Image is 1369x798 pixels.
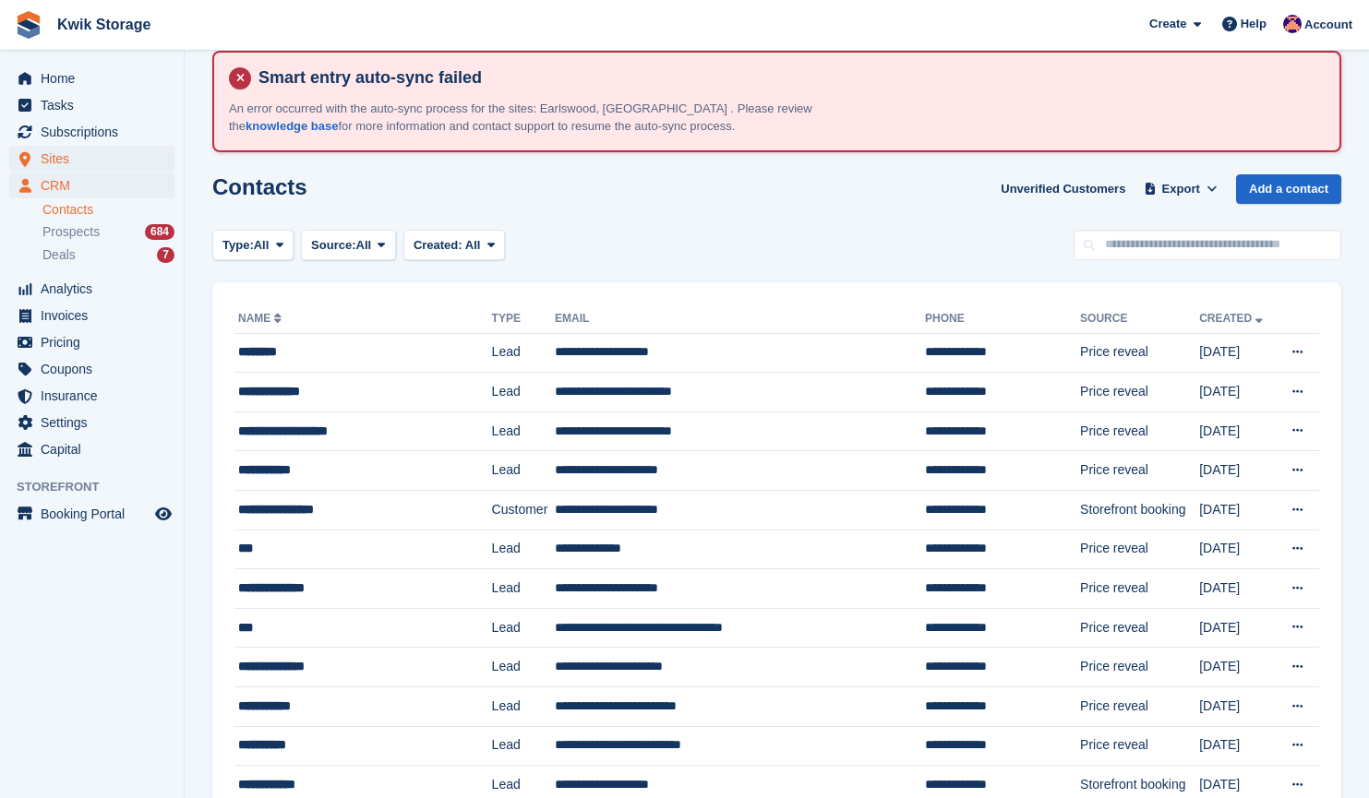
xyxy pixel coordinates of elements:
[1080,648,1199,687] td: Price reveal
[414,238,462,252] span: Created:
[1199,530,1276,569] td: [DATE]
[925,304,1080,334] th: Phone
[1080,304,1199,334] th: Source
[145,224,174,240] div: 684
[238,312,285,325] a: Name
[1080,333,1199,373] td: Price reveal
[311,236,355,255] span: Source:
[9,410,174,435] a: menu
[246,119,338,133] a: knowledge base
[9,146,174,172] a: menu
[1199,451,1276,491] td: [DATE]
[41,383,151,409] span: Insurance
[157,247,174,263] div: 7
[1080,373,1199,412] td: Price reveal
[492,333,555,373] td: Lead
[9,383,174,409] a: menu
[251,67,1325,89] h4: Smart entry auto-sync failed
[41,329,151,355] span: Pricing
[1080,608,1199,648] td: Price reveal
[9,329,174,355] a: menu
[41,276,151,302] span: Analytics
[41,146,151,172] span: Sites
[42,245,174,265] a: Deals 7
[1140,174,1221,205] button: Export
[492,530,555,569] td: Lead
[42,201,174,219] a: Contacts
[1080,411,1199,451] td: Price reveal
[42,246,76,264] span: Deals
[1162,180,1200,198] span: Export
[1199,373,1276,412] td: [DATE]
[1199,411,1276,451] td: [DATE]
[492,411,555,451] td: Lead
[1080,451,1199,491] td: Price reveal
[41,303,151,328] span: Invoices
[1080,726,1199,766] td: Price reveal
[1199,491,1276,530] td: [DATE]
[222,236,254,255] span: Type:
[41,119,151,145] span: Subscriptions
[465,238,481,252] span: All
[9,303,174,328] a: menu
[492,687,555,727] td: Lead
[492,726,555,766] td: Lead
[492,491,555,530] td: Customer
[1199,569,1276,609] td: [DATE]
[993,174,1133,205] a: Unverified Customers
[229,100,875,136] p: An error occurred with the auto-sync process for the sites: Earlswood, [GEOGRAPHIC_DATA] . Please...
[1199,312,1267,325] a: Created
[301,230,396,260] button: Source: All
[41,356,151,382] span: Coupons
[42,222,174,242] a: Prospects 684
[555,304,925,334] th: Email
[152,503,174,525] a: Preview store
[1283,15,1302,33] img: Jade Stanley
[42,223,100,241] span: Prospects
[492,304,555,334] th: Type
[212,174,307,199] h1: Contacts
[9,92,174,118] a: menu
[492,648,555,687] td: Lead
[356,236,372,255] span: All
[41,173,151,198] span: CRM
[15,11,42,39] img: stora-icon-8386f47178a22dfd0bd8f6a31ec36ba5ce8667c1dd55bd0f319d3a0aa187defe.svg
[9,501,174,527] a: menu
[254,236,270,255] span: All
[9,276,174,302] a: menu
[1080,491,1199,530] td: Storefront booking
[1199,726,1276,766] td: [DATE]
[1199,687,1276,727] td: [DATE]
[212,230,294,260] button: Type: All
[1080,569,1199,609] td: Price reveal
[9,436,174,462] a: menu
[492,608,555,648] td: Lead
[1199,648,1276,687] td: [DATE]
[9,66,174,91] a: menu
[1236,174,1341,205] a: Add a contact
[492,373,555,412] td: Lead
[9,173,174,198] a: menu
[1199,608,1276,648] td: [DATE]
[9,119,174,145] a: menu
[1304,16,1352,34] span: Account
[41,410,151,435] span: Settings
[41,436,151,462] span: Capital
[403,230,505,260] button: Created: All
[9,356,174,382] a: menu
[17,478,184,496] span: Storefront
[41,501,151,527] span: Booking Portal
[1199,333,1276,373] td: [DATE]
[41,92,151,118] span: Tasks
[492,569,555,609] td: Lead
[492,451,555,491] td: Lead
[50,9,158,40] a: Kwik Storage
[1241,15,1267,33] span: Help
[41,66,151,91] span: Home
[1149,15,1186,33] span: Create
[1080,530,1199,569] td: Price reveal
[1080,687,1199,727] td: Price reveal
